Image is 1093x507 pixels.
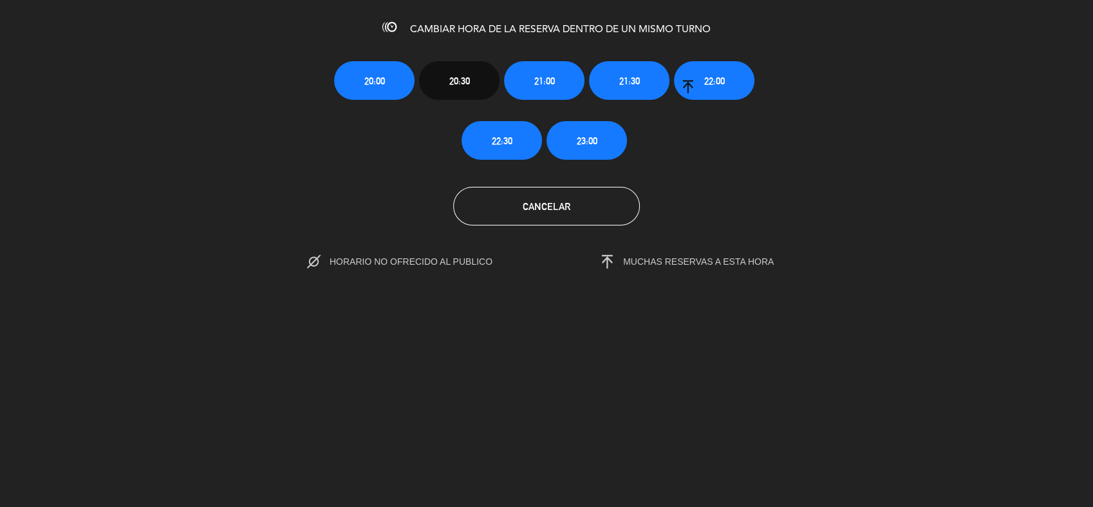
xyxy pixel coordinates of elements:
span: CAMBIAR HORA DE LA RESERVA DENTRO DE UN MISMO TURNO [410,24,711,35]
button: 20:00 [334,61,415,100]
span: 22:00 [704,73,725,88]
span: 21:00 [534,73,555,88]
button: 20:30 [419,61,500,100]
span: HORARIO NO OFRECIDO AL PUBLICO [330,256,519,267]
span: 21:30 [619,73,640,88]
button: 23:00 [546,121,627,160]
button: 21:00 [504,61,584,100]
span: MUCHAS RESERVAS A ESTA HORA [623,256,774,267]
button: 22:30 [462,121,542,160]
span: Cancelar [523,201,570,212]
button: Cancelar [453,187,640,225]
span: 22:30 [492,133,512,148]
button: 22:00 [674,61,754,100]
span: 20:00 [364,73,385,88]
button: 21:30 [589,61,669,100]
span: 20:30 [449,73,470,88]
span: 23:00 [577,133,597,148]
